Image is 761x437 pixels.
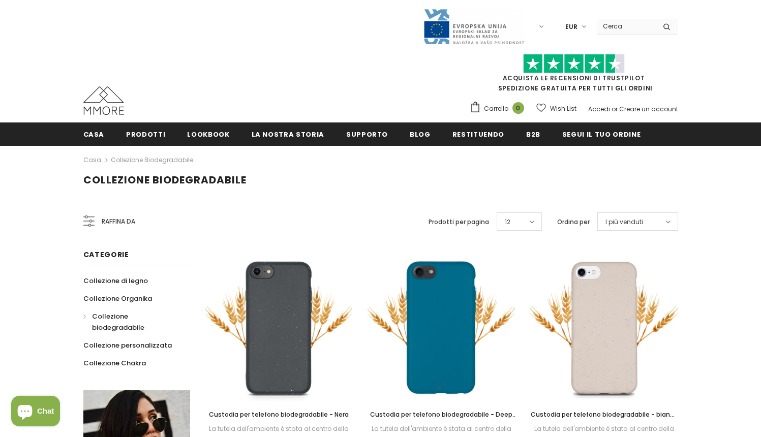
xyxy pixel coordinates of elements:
a: Prodotti [126,122,165,145]
span: Segui il tuo ordine [562,130,641,139]
span: Carrello [484,104,508,114]
a: Carrello 0 [470,101,529,116]
a: supporto [346,122,388,145]
span: Collezione biodegradabile [83,173,247,187]
span: Raffina da [102,216,135,227]
a: Accedi [588,105,610,113]
span: 12 [505,217,510,227]
span: Collezione Organika [83,294,152,303]
a: Segui il tuo ordine [562,122,641,145]
a: Lookbook [187,122,229,145]
a: Collezione Organika [83,290,152,307]
a: Casa [83,154,101,166]
label: Prodotti per pagina [429,217,489,227]
a: Casa [83,122,105,145]
a: Collezione personalizzata [83,336,172,354]
a: Custodia per telefono biodegradabile - bianco naturale [530,409,678,420]
span: Collezione di legno [83,276,148,286]
a: Custodia per telefono biodegradabile - Deep Sea Blue [368,409,515,420]
a: Collezione biodegradabile [83,307,179,336]
span: Collezione Chakra [83,358,146,368]
span: La nostra storia [252,130,324,139]
span: I più venduti [605,217,643,227]
a: La nostra storia [252,122,324,145]
span: Casa [83,130,105,139]
a: Acquista le recensioni di TrustPilot [503,74,645,82]
a: Restituendo [452,122,504,145]
span: Collezione biodegradabile [92,311,144,332]
a: Creare un account [619,105,678,113]
a: Custodia per telefono biodegradabile - Nera [205,409,353,420]
span: Restituendo [452,130,504,139]
img: Javni Razpis [423,8,525,45]
span: Collezione personalizzata [83,340,172,350]
span: supporto [346,130,388,139]
span: Custodia per telefono biodegradabile - Deep Sea Blue [370,410,517,430]
a: Javni Razpis [423,22,525,30]
img: Casi MMORE [83,86,124,115]
span: Blog [410,130,431,139]
label: Ordina per [557,217,590,227]
inbox-online-store-chat: Shopify online store chat [8,396,63,429]
a: Blog [410,122,431,145]
span: Prodotti [126,130,165,139]
input: Search Site [597,19,655,34]
a: Collezione Chakra [83,354,146,372]
span: Lookbook [187,130,229,139]
span: Custodia per telefono biodegradabile - bianco naturale [531,410,678,430]
span: 0 [512,102,524,114]
span: Categorie [83,249,129,260]
a: B2B [526,122,540,145]
a: Wish List [536,100,576,117]
span: or [612,105,618,113]
span: EUR [565,22,577,32]
span: SPEDIZIONE GRATUITA PER TUTTI GLI ORDINI [470,58,678,92]
span: Custodia per telefono biodegradabile - Nera [209,410,349,419]
img: Fidati di Pilot Stars [523,54,625,74]
span: B2B [526,130,540,139]
a: Collezione biodegradabile [111,155,193,164]
a: Collezione di legno [83,272,148,290]
span: Wish List [550,104,576,114]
